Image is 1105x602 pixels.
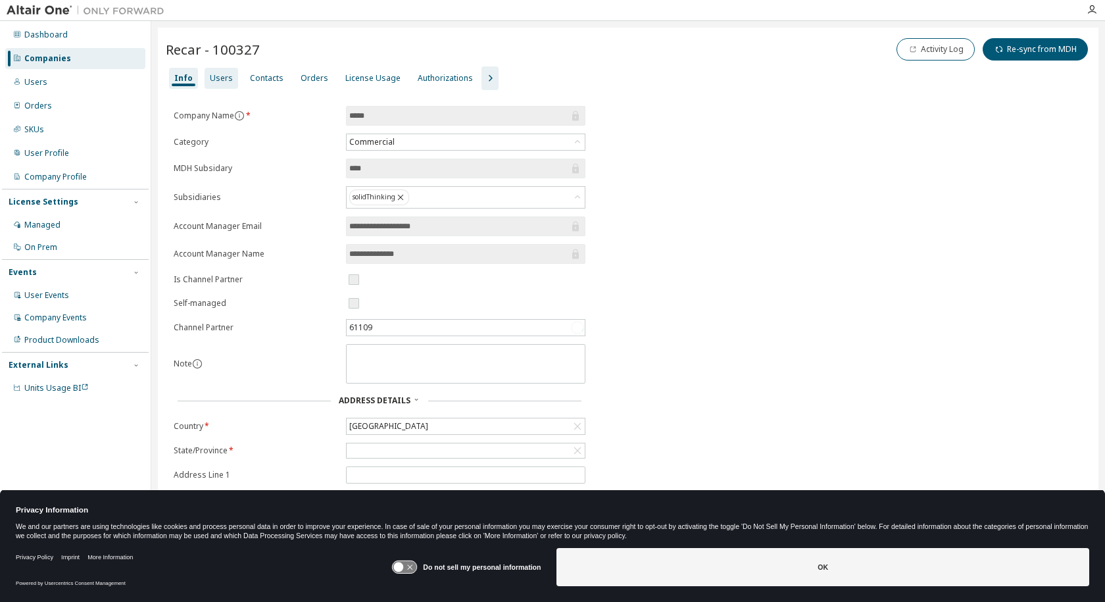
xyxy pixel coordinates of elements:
label: Company Name [174,111,338,121]
div: 61109 [347,320,585,336]
label: Note [174,358,192,369]
label: Is Channel Partner [174,274,338,285]
div: On Prem [24,242,57,253]
div: User Events [24,290,69,301]
label: Address Line 1 [174,470,338,480]
span: Recar - 100327 [166,40,260,59]
label: Category [174,137,338,147]
div: solidThinking [347,187,585,208]
label: Subsidiaries [174,192,338,203]
div: Authorizations [418,73,473,84]
label: Country [174,421,338,432]
label: Account Manager Email [174,221,338,232]
div: Users [210,73,233,84]
div: Commercial [347,134,585,150]
div: Product Downloads [24,335,99,345]
div: solidThinking [349,189,409,205]
div: Users [24,77,47,88]
label: Account Manager Name [174,249,338,259]
label: State/Province [174,445,338,456]
label: Self-managed [174,298,338,309]
img: Altair One [7,4,171,17]
div: [GEOGRAPHIC_DATA] [347,419,430,434]
div: Commercial [347,135,397,149]
label: Channel Partner [174,322,338,333]
div: Orders [24,101,52,111]
div: Companies [24,53,71,64]
div: Managed [24,220,61,230]
button: Activity Log [896,38,975,61]
div: Info [174,73,193,84]
div: Company Events [24,313,87,323]
button: information [234,111,245,121]
div: Contacts [250,73,283,84]
div: External Links [9,360,68,370]
div: Events [9,267,37,278]
div: License Usage [345,73,401,84]
div: Orders [301,73,328,84]
div: Dashboard [24,30,68,40]
div: Company Profile [24,172,87,182]
div: [GEOGRAPHIC_DATA] [347,418,585,434]
span: Units Usage BI [24,382,89,393]
div: 61109 [347,320,374,335]
div: SKUs [24,124,44,135]
label: MDH Subsidary [174,163,338,174]
button: information [192,359,203,369]
span: Address Details [339,395,410,406]
div: User Profile [24,148,69,159]
div: License Settings [9,197,78,207]
button: Re-sync from MDH [983,38,1088,61]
